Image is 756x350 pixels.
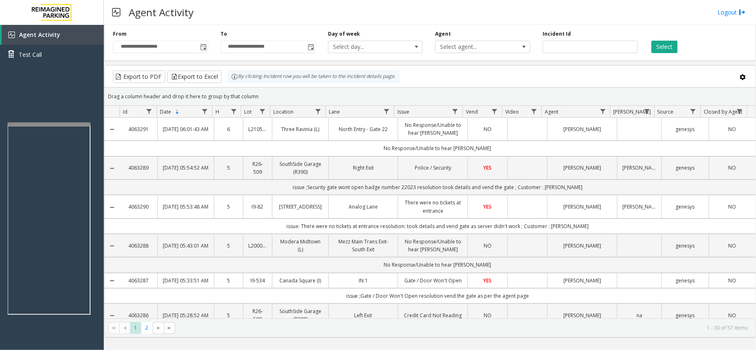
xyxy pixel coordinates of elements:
[112,2,120,22] img: pageIcon
[125,242,152,250] a: 4063288
[473,242,502,250] a: NO
[2,25,104,45] a: Agent Activity
[622,311,657,319] a: na
[160,108,171,115] span: Date
[466,108,478,115] span: Vend
[667,125,703,133] a: genesys
[120,219,756,234] td: issue: There were no tickets at entrance resolution: took details and vend gate as server didn't ...
[125,311,152,319] a: 4063286
[174,109,181,115] span: Sortable
[120,288,756,304] td: issue ;Gate / Door Won't Open resolution vend the gate as per the agent page
[219,125,238,133] a: 6
[248,160,267,176] a: R26-509
[728,126,736,133] span: NO
[435,41,511,53] span: Select agent...
[166,325,173,331] span: Go to the last page
[105,312,120,319] a: Collapse Details
[714,125,751,133] a: NO
[277,125,323,133] a: Three Ravinia (L)
[334,203,393,211] a: Analog Lane
[484,312,492,319] span: NO
[403,277,462,284] a: Gate / Door Won't Open
[163,203,209,211] a: [DATE] 05:53:48 AM
[334,164,393,172] a: Right Exit
[658,108,674,115] span: Source
[8,32,15,38] img: 'icon'
[473,203,502,211] a: YES
[687,106,699,117] a: Source Filter Menu
[231,73,238,80] img: infoIcon.svg
[717,8,746,17] a: Logout
[473,164,502,172] a: YES
[381,106,392,117] a: Lane Filter Menu
[553,203,612,211] a: [PERSON_NAME]
[163,242,209,250] a: [DATE] 05:43:01 AM
[714,203,751,211] a: NO
[163,125,209,133] a: [DATE] 06:01:43 AM
[597,106,608,117] a: Agent Filter Menu
[219,242,238,250] a: 5
[473,277,502,284] a: YES
[248,277,267,284] a: I9-534
[728,164,736,171] span: NO
[553,311,612,319] a: [PERSON_NAME]
[113,30,127,38] label: From
[277,238,323,253] a: Modera Midtown (L)
[125,2,198,22] h3: Agent Activity
[120,141,756,156] td: No Response/Unable to hear [PERSON_NAME]
[227,70,400,83] div: By clicking Incident row you will be taken to the incident details page.
[198,41,208,53] span: Toggle popup
[277,160,323,176] a: SouthSide Garage (R390)
[622,203,657,211] a: [PERSON_NAME]
[125,203,152,211] a: 4063290
[180,324,747,331] kendo-pager-info: 1 - 30 of 57 items
[667,203,703,211] a: genesys
[164,322,175,334] span: Go to the last page
[728,277,736,284] span: NO
[228,106,239,117] a: H Filter Menu
[553,242,612,250] a: [PERSON_NAME]
[728,203,736,210] span: NO
[248,307,267,323] a: R26-509
[277,307,323,323] a: SouthSide Garage (R390)
[739,8,746,17] img: logout
[403,164,462,172] a: Police / Security
[484,242,492,249] span: NO
[144,106,155,117] a: Id Filter Menu
[553,125,612,133] a: [PERSON_NAME]
[248,242,267,250] a: L20000500
[123,108,127,115] span: Id
[473,311,502,319] a: NO
[245,108,252,115] span: Lot
[163,277,209,284] a: [DATE] 05:33:51 AM
[545,108,558,115] span: Agent
[105,89,756,104] div: Drag a column header and drop it here to group by that column
[714,311,751,319] a: NO
[120,180,756,195] td: issue ;Security gate wont open badge number 22023 resolution took details and vend the gate ; Cus...
[105,126,120,133] a: Collapse Details
[397,108,409,115] span: Issue
[248,203,267,211] a: I9-82
[120,257,756,272] td: No Response/Unable to hear [PERSON_NAME]
[334,238,393,253] a: Mezz Main Trans Exit- South Exit
[199,106,210,117] a: Date Filter Menu
[543,30,571,38] label: Incident Id
[163,311,209,319] a: [DATE] 05:28:52 AM
[667,311,703,319] a: genesys
[714,164,751,172] a: NO
[257,106,268,117] a: Lot Filter Menu
[403,199,462,214] a: There were no tickets at entrance
[219,277,238,284] a: 5
[219,311,238,319] a: 5
[667,242,703,250] a: genesys
[248,125,267,133] a: L21059300
[484,277,492,284] span: YES
[273,108,294,115] span: Location
[105,277,120,284] a: Collapse Details
[277,203,323,211] a: [STREET_ADDRESS]
[505,108,519,115] span: Video
[113,70,165,83] button: Export to PDF
[714,242,751,250] a: NO
[528,106,540,117] a: Video Filter Menu
[125,164,152,172] a: 4063289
